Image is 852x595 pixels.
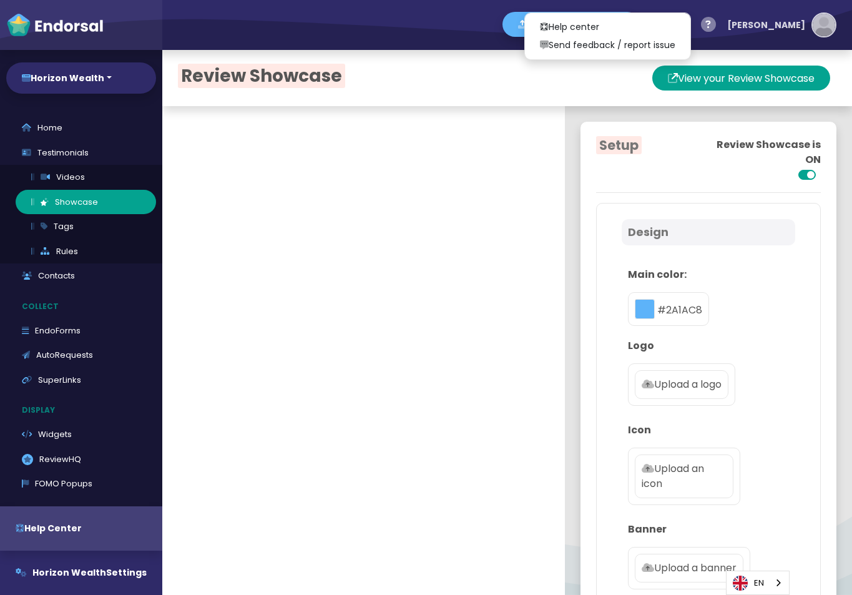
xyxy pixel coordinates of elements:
p: Icon [628,423,789,438]
p: Collect [6,295,162,318]
a: AutoRequests [6,343,156,368]
a: Widgets [6,422,156,447]
button: View your Review Showcase [652,66,830,91]
span: Horizon Wealth [32,566,106,579]
a: Showcase [16,190,156,215]
a: ReviewHQ [6,447,156,472]
button: Horizon Wealth [6,62,156,94]
button: toggle color picker dialog [635,299,655,319]
a: Contacts [6,263,156,288]
a: EndoForms [6,318,156,343]
div: [PERSON_NAME] [727,6,805,44]
button: [PERSON_NAME] [721,6,836,44]
a: Help center [525,18,690,36]
img: default-avatar.jpg [813,14,835,36]
span: Setup [596,136,642,154]
a: Tags [16,214,156,239]
a: FOMO Popups [6,471,156,496]
a: Videos [16,165,156,190]
div: Language [726,571,790,595]
p: Banner [628,522,789,537]
a: Home [6,116,156,140]
h4: Design [628,225,789,239]
p: Logo [628,338,789,353]
a: SuperLinks [6,368,156,393]
p: Main color: [628,267,789,282]
span: Review Showcase [178,64,345,88]
p: Display [6,398,162,422]
a: Send feedback / report issue [525,36,690,54]
p: Upload a banner [642,561,737,576]
p: Upload a logo [642,377,722,392]
img: endorsal-logo-white@2x.png [6,12,104,37]
a: Rules [16,239,156,264]
span: Review Showcase is ON [708,137,821,182]
a: Testimonials [6,140,156,165]
p: Upload an icon [642,461,727,491]
a: EN [727,571,789,594]
aside: Language selected: English [726,571,790,595]
div: #2A1AC8 [628,292,709,326]
button: Request testimonial [502,12,640,37]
